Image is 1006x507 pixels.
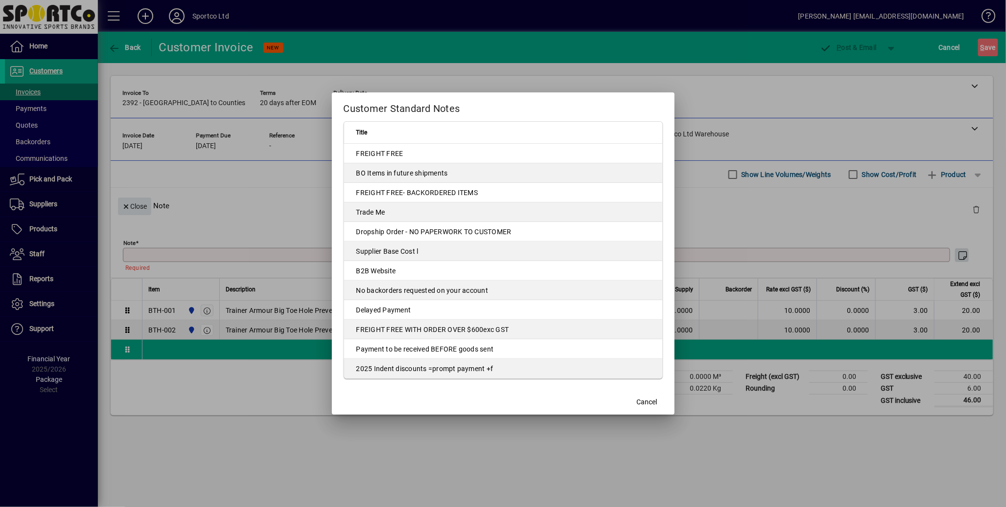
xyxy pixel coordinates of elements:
td: B2B Website [344,261,662,281]
td: Delayed Payment [344,300,662,320]
td: Dropship Order - NO PAPERWORK TO CUSTOMER [344,222,662,242]
h2: Customer Standard Notes [332,92,675,121]
td: FREIGHT FREE WITH ORDER OVER $600exc GST [344,320,662,339]
button: Cancel [632,393,663,411]
td: FREIGHT FREE- BACKORDERED ITEMS [344,183,662,202]
td: Supplier Base Cost l [344,242,662,261]
td: 2025 Indent discounts =prompt payment +f [344,359,662,378]
span: Title [356,127,368,138]
td: FREIGHT FREE [344,144,662,163]
td: Trade Me [344,202,662,222]
td: Payment to be received BEFORE goods sent [344,339,662,359]
span: Cancel [637,397,657,407]
td: BO Items in future shipments [344,163,662,183]
td: No backorders requested on your account [344,281,662,300]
